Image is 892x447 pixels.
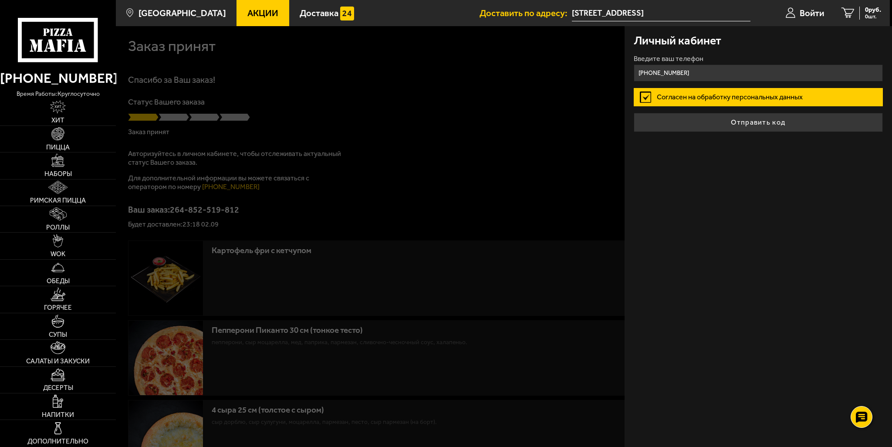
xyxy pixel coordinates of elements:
label: Введите ваш телефон [634,55,883,62]
span: 0 руб. [865,7,881,13]
span: Дополнительно [27,438,88,445]
label: Согласен на обработку персональных данных [634,88,883,107]
span: Напитки [42,412,74,418]
span: Акции [247,9,278,17]
span: 0 шт. [865,14,881,20]
span: [GEOGRAPHIC_DATA] [139,9,226,17]
span: Доставить по адресу: [480,9,572,17]
img: 15daf4d41897b9f0e9f617042186c801.svg [340,7,354,20]
span: Роллы [46,224,70,231]
span: Хит [51,117,64,124]
span: Доставка [300,9,338,17]
span: WOK [51,251,65,257]
span: Римская пицца [30,197,86,204]
span: Обеды [47,278,70,284]
span: Пицца [46,144,70,151]
button: Отправить код [634,113,883,132]
span: улица Марата, 66/22 [572,5,750,21]
span: Десерты [43,385,73,391]
span: Салаты и закуски [26,358,90,365]
span: Супы [49,332,67,338]
h3: Личный кабинет [634,35,721,47]
input: Ваш адрес доставки [572,5,750,21]
span: Горячее [44,305,72,311]
span: Наборы [44,171,72,177]
span: Войти [800,9,824,17]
